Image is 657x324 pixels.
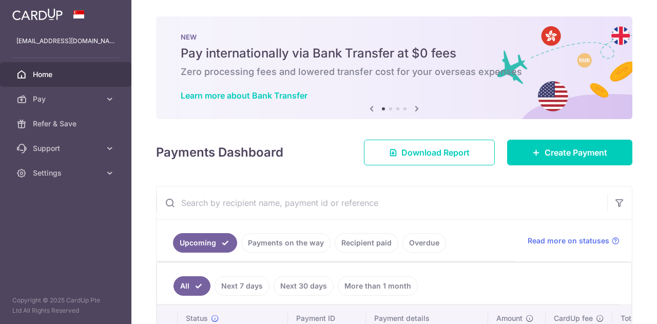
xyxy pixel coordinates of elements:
[274,276,334,296] a: Next 30 days
[215,276,269,296] a: Next 7 days
[402,233,446,253] a: Overdue
[186,313,208,323] span: Status
[173,276,210,296] a: All
[33,143,101,154] span: Support
[241,233,331,253] a: Payments on the way
[496,313,523,323] span: Amount
[33,69,101,80] span: Home
[156,143,283,162] h4: Payments Dashboard
[545,146,607,159] span: Create Payment
[335,233,398,253] a: Recipient paid
[554,313,593,323] span: CardUp fee
[173,233,237,253] a: Upcoming
[33,168,101,178] span: Settings
[401,146,470,159] span: Download Report
[507,140,632,165] a: Create Payment
[338,276,418,296] a: More than 1 month
[156,16,632,119] img: Bank transfer banner
[181,66,608,78] h6: Zero processing fees and lowered transfer cost for your overseas expenses
[16,36,115,46] p: [EMAIL_ADDRESS][DOMAIN_NAME]
[181,33,608,41] p: NEW
[157,186,607,219] input: Search by recipient name, payment id or reference
[33,119,101,129] span: Refer & Save
[364,140,495,165] a: Download Report
[528,236,609,246] span: Read more on statuses
[528,236,620,246] a: Read more on statuses
[621,313,654,323] span: Total amt.
[181,45,608,62] h5: Pay internationally via Bank Transfer at $0 fees
[33,94,101,104] span: Pay
[181,90,307,101] a: Learn more about Bank Transfer
[12,8,63,21] img: CardUp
